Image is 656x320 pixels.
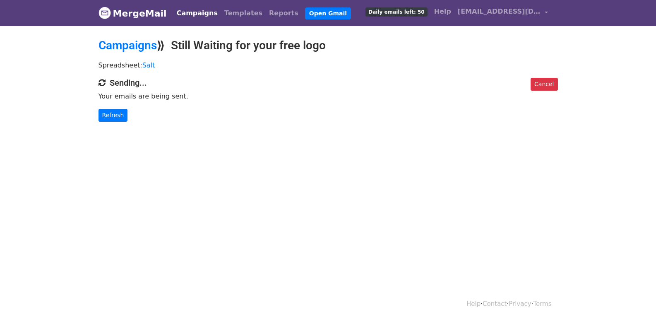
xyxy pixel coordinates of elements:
[509,300,531,308] a: Privacy
[99,61,558,70] p: Spreadsheet:
[458,7,541,17] span: [EMAIL_ADDRESS][DOMAIN_NAME]
[99,109,128,122] a: Refresh
[483,300,507,308] a: Contact
[142,61,155,69] a: Salt
[99,92,558,101] p: Your emails are being sent.
[221,5,266,22] a: Templates
[99,78,558,88] h4: Sending...
[531,78,557,91] a: Cancel
[99,38,157,52] a: Campaigns
[533,300,551,308] a: Terms
[99,5,167,22] a: MergeMail
[454,3,551,23] a: [EMAIL_ADDRESS][DOMAIN_NAME]
[305,7,351,19] a: Open Gmail
[365,7,427,17] span: Daily emails left: 50
[266,5,302,22] a: Reports
[466,300,481,308] a: Help
[431,3,454,20] a: Help
[99,38,558,53] h2: ⟫ Still Waiting for your free logo
[173,5,221,22] a: Campaigns
[99,7,111,19] img: MergeMail logo
[362,3,430,20] a: Daily emails left: 50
